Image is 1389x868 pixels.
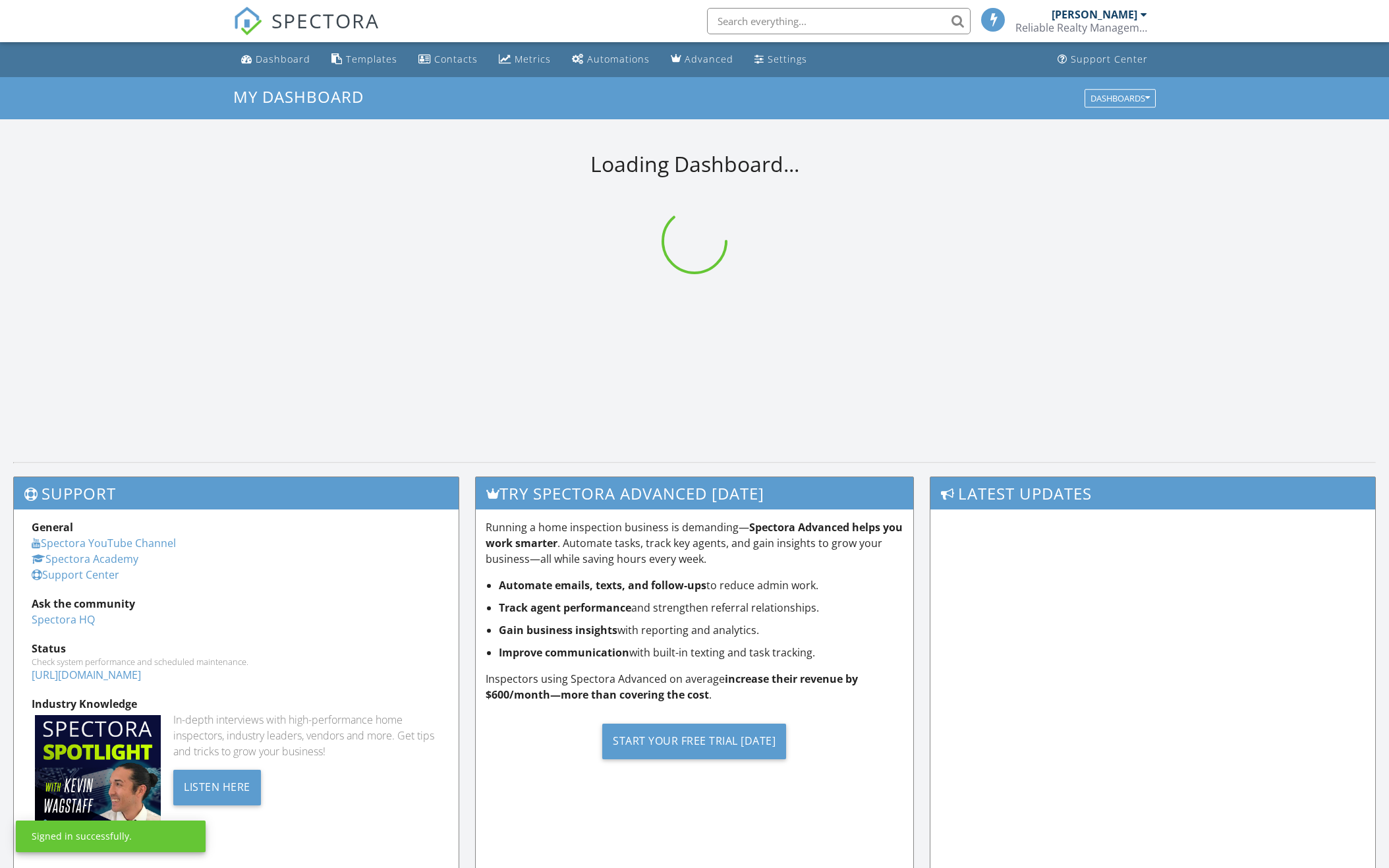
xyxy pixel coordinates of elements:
div: Dashboards [1091,94,1150,103]
strong: General [32,520,73,535]
a: Dashboard [236,47,316,72]
div: Automations [587,53,650,65]
strong: Automate emails, texts, and follow-ups [499,578,706,593]
strong: Spectora Advanced helps you work smarter [486,520,903,550]
img: The Best Home Inspection Software - Spectora [233,7,262,36]
h3: Latest Updates [930,477,1375,509]
a: Listen Here [173,779,261,794]
strong: Gain business insights [499,623,617,637]
div: Start Your Free Trial [DATE] [602,724,786,759]
li: to reduce admin work. [499,577,903,593]
div: Templates [346,53,397,65]
a: Spectora YouTube Channel [32,536,176,550]
div: Status [32,641,441,656]
p: Running a home inspection business is demanding— . Automate tasks, track key agents, and gain ins... [486,519,903,567]
div: Settings [768,53,807,65]
input: Search everything... [707,8,971,34]
a: SPECTORA [233,18,380,45]
a: Templates [326,47,403,72]
div: Listen Here [173,770,261,805]
div: Reliable Realty Management Services [1015,21,1147,34]
button: Dashboards [1085,89,1156,107]
div: Signed in successfully. [32,830,132,843]
strong: Track agent performance [499,600,631,615]
div: Metrics [515,53,551,65]
a: Metrics [494,47,556,72]
span: My Dashboard [233,86,364,107]
h3: Try spectora advanced [DATE] [476,477,913,509]
div: Contacts [434,53,478,65]
strong: Improve communication [499,645,629,660]
p: Inspectors using Spectora Advanced on average . [486,671,903,703]
div: Dashboard [256,53,310,65]
div: Check system performance and scheduled maintenance. [32,656,441,667]
a: Contacts [413,47,483,72]
img: Spectoraspolightmain [35,715,161,841]
a: Spectora Academy [32,552,138,566]
a: Support Center [32,567,119,582]
li: with reporting and analytics. [499,622,903,638]
div: In-depth interviews with high-performance home inspectors, industry leaders, vendors and more. Ge... [173,712,441,759]
div: [PERSON_NAME] [1052,8,1137,21]
strong: increase their revenue by $600/month—more than covering the cost [486,672,858,702]
a: Support Center [1052,47,1153,72]
a: Start Your Free Trial [DATE] [486,713,903,769]
li: with built-in texting and task tracking. [499,645,903,660]
a: [URL][DOMAIN_NAME] [32,668,141,682]
div: Industry Knowledge [32,696,441,712]
a: Spectora HQ [32,612,95,627]
div: Ask the community [32,596,441,612]
a: Advanced [666,47,739,72]
a: Settings [749,47,812,72]
a: Automations (Basic) [567,47,655,72]
li: and strengthen referral relationships. [499,600,903,616]
h3: Support [14,477,459,509]
div: Advanced [685,53,733,65]
div: Support Center [1071,53,1148,65]
span: SPECTORA [271,7,380,34]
